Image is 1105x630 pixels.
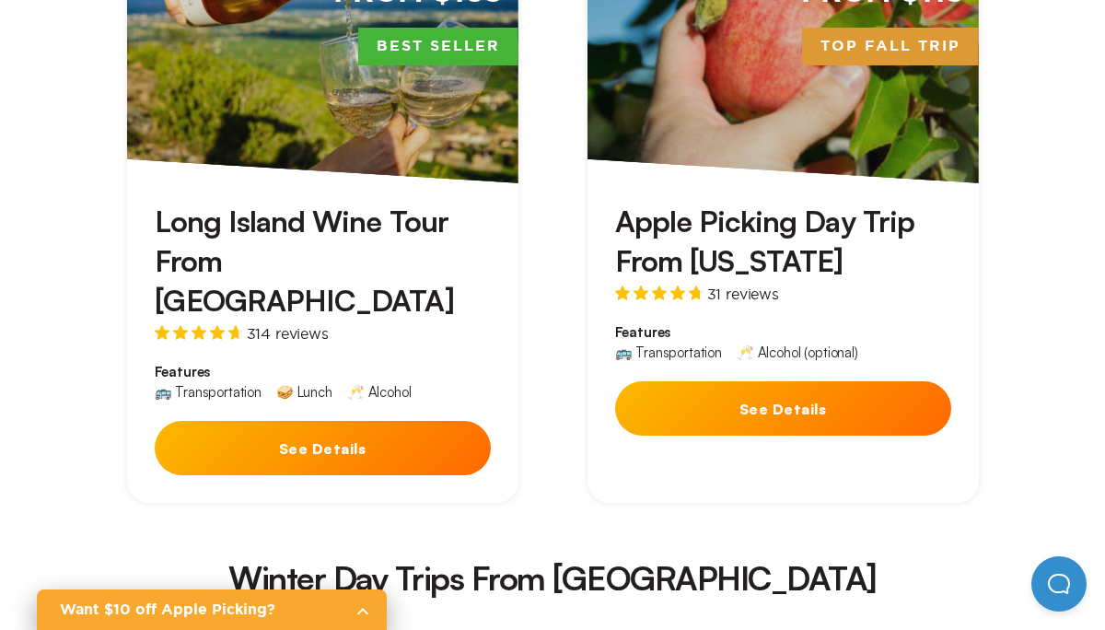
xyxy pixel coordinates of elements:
div: 🥂 Alcohol [347,385,412,399]
span: 314 reviews [247,326,329,341]
div: 🚌 Transportation [615,345,722,359]
button: See Details [615,381,951,436]
h3: Long Island Wine Tour From [GEOGRAPHIC_DATA] [155,202,491,321]
div: 🚌 Transportation [155,385,262,399]
h3: Apple Picking Day Trip From [US_STATE] [615,202,951,281]
a: Want $10 off Apple Picking? [37,589,387,630]
div: 🥂 Alcohol (optional) [737,345,858,359]
span: 31 reviews [707,286,779,301]
iframe: Help Scout Beacon - Open [1031,556,1087,612]
span: Features [615,323,951,342]
span: Best Seller [358,28,518,66]
span: Features [155,363,491,381]
span: Top Fall Trip [802,28,979,66]
div: 🥪 Lunch [276,385,332,399]
h2: Want $10 off Apple Picking? [60,599,341,621]
button: See Details [155,421,491,475]
h2: Winter Day Trips From [GEOGRAPHIC_DATA] [122,562,983,595]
